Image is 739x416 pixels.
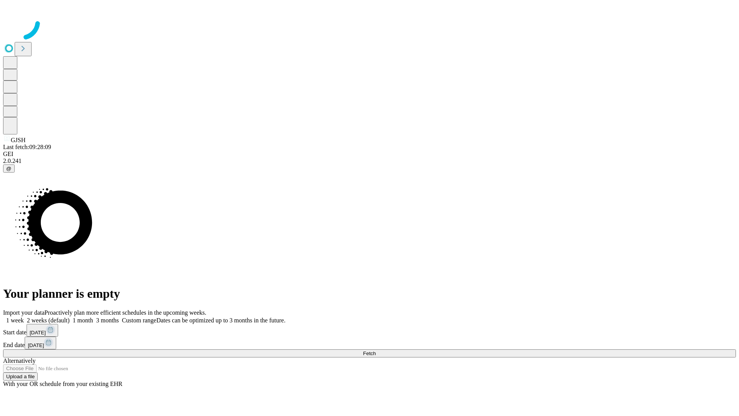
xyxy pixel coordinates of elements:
[3,337,736,349] div: End date
[3,357,35,364] span: Alternatively
[3,349,736,357] button: Fetch
[30,330,46,335] span: [DATE]
[3,164,15,173] button: @
[3,372,38,381] button: Upload a file
[6,166,12,171] span: @
[28,342,44,348] span: [DATE]
[3,287,736,301] h1: Your planner is empty
[156,317,285,324] span: Dates can be optimized up to 3 months in the future.
[3,158,736,164] div: 2.0.241
[3,151,736,158] div: GEI
[27,317,70,324] span: 2 weeks (default)
[96,317,119,324] span: 3 months
[6,317,24,324] span: 1 week
[45,309,206,316] span: Proactively plan more efficient schedules in the upcoming weeks.
[3,381,122,387] span: With your OR schedule from your existing EHR
[11,137,25,143] span: GJSH
[363,351,376,356] span: Fetch
[122,317,156,324] span: Custom range
[73,317,93,324] span: 1 month
[3,144,51,150] span: Last fetch: 09:28:09
[3,309,45,316] span: Import your data
[3,324,736,337] div: Start date
[27,324,58,337] button: [DATE]
[25,337,56,349] button: [DATE]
